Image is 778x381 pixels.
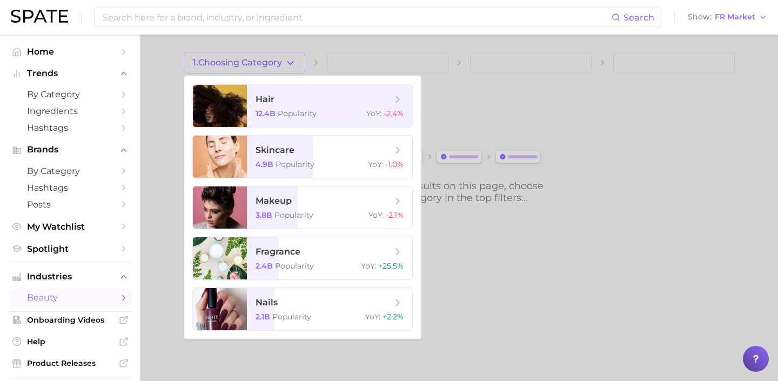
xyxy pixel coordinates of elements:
input: Search here for a brand, industry, or ingredient [102,8,612,26]
span: Help [27,337,113,346]
a: Home [9,43,132,60]
span: Posts [27,199,113,210]
span: YoY : [366,109,381,118]
span: Popularity [276,159,314,169]
span: Show [688,14,712,20]
span: nails [256,297,278,308]
a: Help [9,333,132,350]
a: Product Releases [9,355,132,371]
span: +25.5% [378,261,404,271]
a: Hashtags [9,179,132,196]
span: -2.4% [384,109,404,118]
a: My Watchlist [9,218,132,235]
span: 2.1b [256,312,270,322]
span: My Watchlist [27,222,113,232]
span: FR Market [715,14,755,20]
span: YoY : [365,312,380,322]
span: YoY : [368,159,383,169]
span: YoY : [368,210,384,220]
span: Industries [27,272,113,282]
span: makeup [256,196,292,206]
ul: 1.Choosing Category [184,76,421,339]
span: Product Releases [27,358,113,368]
span: Popularity [278,109,317,118]
a: by Category [9,86,132,103]
span: by Category [27,166,113,176]
span: Trends [27,69,113,78]
button: Industries [9,269,132,285]
span: -1.0% [385,159,404,169]
span: by Category [27,89,113,99]
a: Posts [9,196,132,213]
a: by Category [9,163,132,179]
span: hair [256,94,274,104]
span: Popularity [272,312,311,322]
span: Hashtags [27,123,113,133]
span: Home [27,46,113,57]
span: 2.4b [256,261,273,271]
span: YoY : [361,261,376,271]
img: SPATE [11,10,68,23]
span: skincare [256,145,294,155]
span: beauty [27,292,113,303]
a: Hashtags [9,119,132,136]
span: -2.1% [386,210,404,220]
span: 4.9b [256,159,273,169]
a: Onboarding Videos [9,312,132,328]
span: Spotlight [27,244,113,254]
span: 12.4b [256,109,276,118]
span: Ingredients [27,106,113,116]
span: 3.8b [256,210,272,220]
span: Search [623,12,654,23]
span: +2.2% [383,312,404,322]
span: Popularity [275,261,314,271]
span: Brands [27,145,113,155]
button: Trends [9,65,132,82]
a: Ingredients [9,103,132,119]
span: Popularity [274,210,313,220]
span: fragrance [256,246,300,257]
a: beauty [9,289,132,306]
span: Hashtags [27,183,113,193]
span: Onboarding Videos [27,315,113,325]
button: Brands [9,142,132,158]
a: Spotlight [9,240,132,257]
button: ShowFR Market [685,10,770,24]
